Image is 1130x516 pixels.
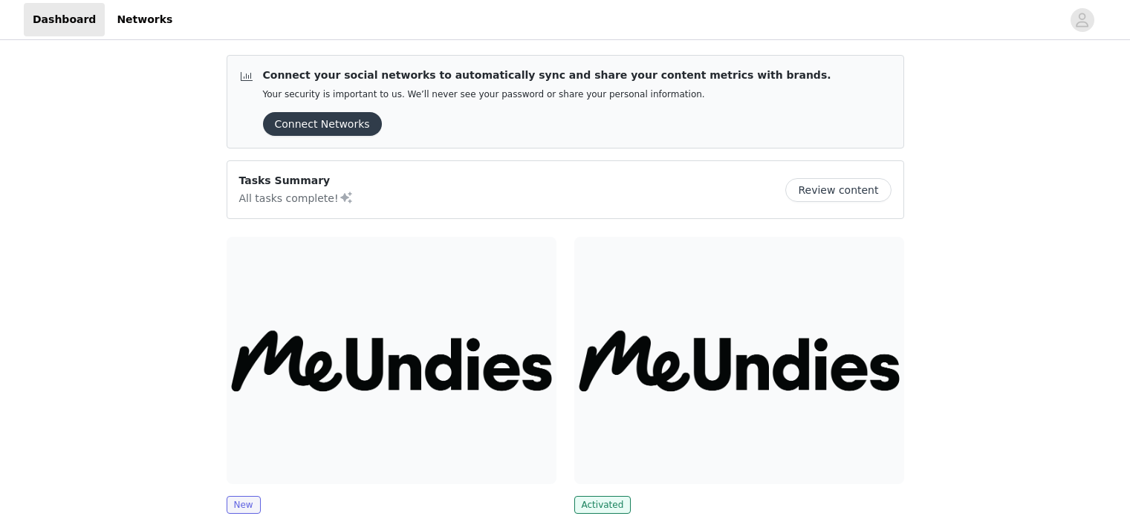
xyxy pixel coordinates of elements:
div: avatar [1075,8,1089,32]
button: Connect Networks [263,112,382,136]
img: MeUndies [227,237,556,484]
a: Dashboard [24,3,105,36]
p: Tasks Summary [239,173,354,189]
p: All tasks complete! [239,189,354,206]
p: Your security is important to us. We’ll never see your password or share your personal information. [263,89,831,100]
span: New [227,496,261,514]
img: MeUndies [574,237,904,484]
a: Networks [108,3,181,36]
p: Connect your social networks to automatically sync and share your content metrics with brands. [263,68,831,83]
span: Activated [574,496,631,514]
button: Review content [785,178,891,202]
